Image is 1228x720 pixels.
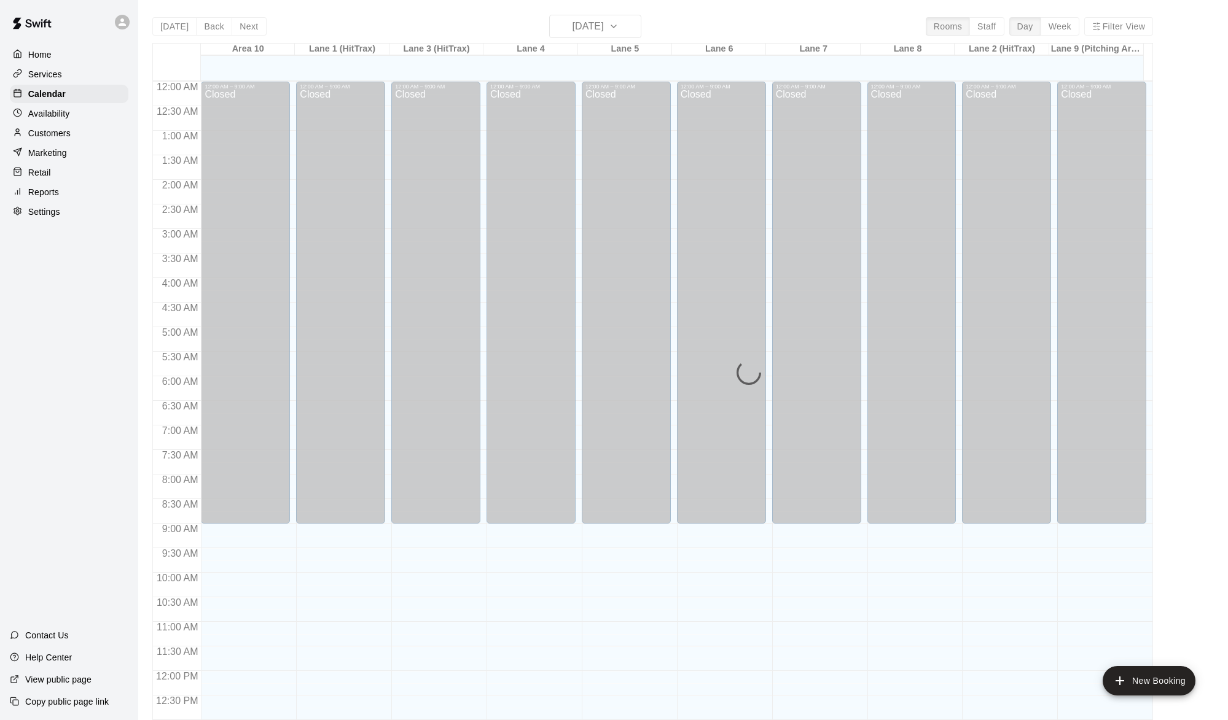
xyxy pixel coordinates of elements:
div: 12:00 AM – 9:00 AM [776,83,858,90]
button: add [1103,666,1195,695]
div: 12:00 AM – 9:00 AM [966,83,1047,90]
div: Lane 1 (HitTrax) [295,44,389,55]
span: 5:00 AM [159,327,201,338]
a: Calendar [10,85,128,103]
a: Retail [10,163,128,182]
span: 9:30 AM [159,548,201,559]
p: Retail [28,166,51,179]
a: Home [10,45,128,64]
p: View public page [25,673,92,686]
span: 10:00 AM [154,573,201,583]
p: Contact Us [25,629,69,641]
div: Lane 6 [672,44,766,55]
span: 1:30 AM [159,155,201,166]
p: Services [28,68,62,80]
span: 7:30 AM [159,450,201,460]
div: 12:00 AM – 9:00 AM: Closed [1057,82,1146,524]
span: 12:30 AM [154,106,201,117]
div: Area 10 [201,44,295,55]
p: Help Center [25,651,72,664]
p: Settings [28,206,60,218]
a: Reports [10,183,128,201]
div: Lane 4 [483,44,577,55]
div: 12:00 AM – 9:00 AM [300,83,381,90]
div: 12:00 AM – 9:00 AM [395,83,477,90]
div: Closed [966,90,1047,528]
p: Copy public page link [25,695,109,708]
div: Lane 9 (Pitching Area) [1049,44,1143,55]
p: Home [28,48,52,61]
span: 8:00 AM [159,474,201,485]
span: 3:30 AM [159,254,201,264]
a: Availability [10,104,128,123]
span: 11:30 AM [154,646,201,657]
div: Lane 2 (HitTrax) [955,44,1049,55]
div: Lane 7 [766,44,860,55]
div: Lane 3 (HitTrax) [389,44,483,55]
div: 12:00 AM – 9:00 AM: Closed [867,82,956,524]
div: Lane 5 [578,44,672,55]
span: 8:30 AM [159,499,201,509]
div: Closed [395,90,477,528]
span: 12:00 PM [153,671,201,681]
div: 12:00 AM – 9:00 AM: Closed [391,82,480,524]
div: 12:00 AM – 9:00 AM [1061,83,1143,90]
span: 4:30 AM [159,303,201,313]
span: 2:00 AM [159,180,201,190]
div: Closed [205,90,286,528]
p: Customers [28,127,71,139]
a: Settings [10,203,128,221]
div: 12:00 AM – 9:00 AM [205,83,286,90]
span: 7:00 AM [159,425,201,436]
div: Closed [300,90,381,528]
div: 12:00 AM – 9:00 AM: Closed [962,82,1051,524]
a: Services [10,65,128,83]
span: 1:00 AM [159,131,201,141]
p: Marketing [28,147,67,159]
span: 10:30 AM [154,597,201,608]
span: 4:00 AM [159,278,201,288]
p: Availability [28,107,70,120]
div: Closed [1061,90,1143,528]
span: 5:30 AM [159,352,201,362]
div: 12:00 AM – 9:00 AM: Closed [582,82,671,524]
span: 6:30 AM [159,401,201,411]
div: Closed [871,90,953,528]
span: 11:00 AM [154,622,201,632]
div: 12:00 AM – 9:00 AM [585,83,667,90]
span: 3:00 AM [159,229,201,239]
div: 12:00 AM – 9:00 AM: Closed [201,82,290,524]
a: Marketing [10,144,128,162]
div: Closed [490,90,572,528]
div: 12:00 AM – 9:00 AM: Closed [487,82,576,524]
div: 12:00 AM – 9:00 AM: Closed [296,82,385,524]
span: 9:00 AM [159,524,201,534]
span: 12:30 PM [153,695,201,706]
p: Calendar [28,88,66,100]
span: 6:00 AM [159,376,201,387]
div: 12:00 AM – 9:00 AM [681,83,762,90]
div: Closed [681,90,762,528]
a: Customers [10,124,128,142]
div: 12:00 AM – 9:00 AM: Closed [772,82,861,524]
div: Lane 8 [861,44,955,55]
div: 12:00 AM – 9:00 AM [490,83,572,90]
div: 12:00 AM – 9:00 AM [871,83,953,90]
p: Reports [28,186,59,198]
div: Closed [776,90,858,528]
div: 12:00 AM – 9:00 AM: Closed [677,82,766,524]
div: Closed [585,90,667,528]
span: 2:30 AM [159,204,201,215]
span: 12:00 AM [154,82,201,92]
